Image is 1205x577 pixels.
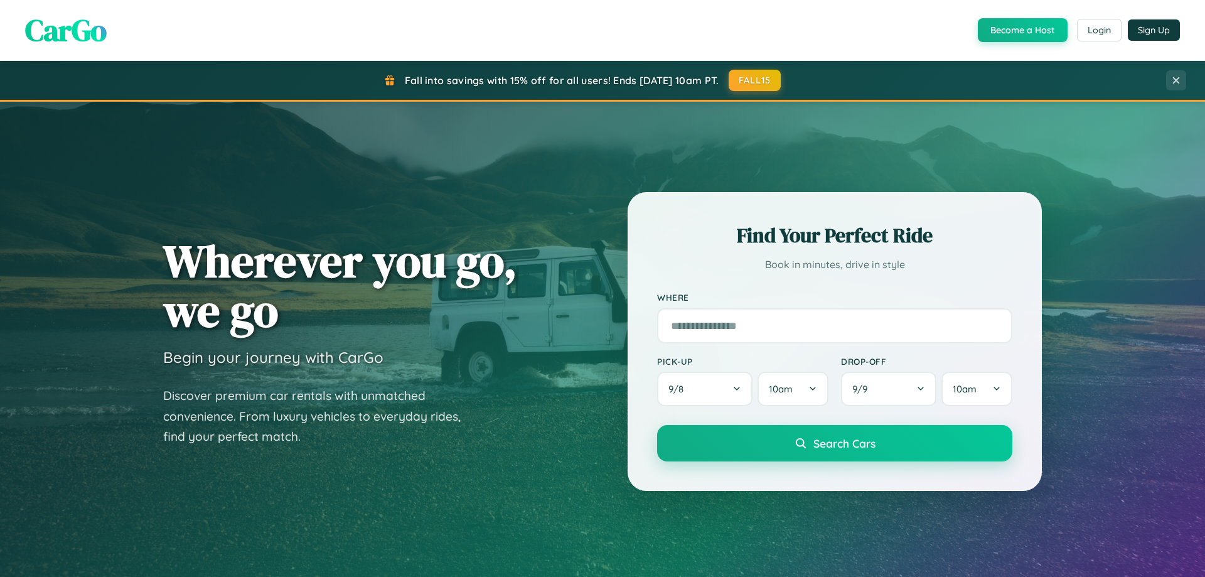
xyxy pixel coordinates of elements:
[163,348,383,367] h3: Begin your journey with CarGo
[163,236,517,335] h1: Wherever you go, we go
[729,70,781,91] button: FALL15
[657,372,752,406] button: 9/8
[978,18,1068,42] button: Become a Host
[953,383,977,395] span: 10am
[668,383,690,395] span: 9 / 8
[657,293,1012,303] label: Where
[657,222,1012,249] h2: Find Your Perfect Ride
[841,372,936,406] button: 9/9
[405,74,719,87] span: Fall into savings with 15% off for all users! Ends [DATE] 10am PT.
[852,383,874,395] span: 9 / 9
[769,383,793,395] span: 10am
[657,425,1012,461] button: Search Cars
[657,256,1012,274] p: Book in minutes, drive in style
[163,386,477,447] p: Discover premium car rentals with unmatched convenience. From luxury vehicles to everyday rides, ...
[1128,19,1180,41] button: Sign Up
[841,356,1012,367] label: Drop-off
[941,372,1012,406] button: 10am
[813,436,876,450] span: Search Cars
[758,372,828,406] button: 10am
[657,356,828,367] label: Pick-up
[1077,19,1122,41] button: Login
[25,9,107,51] span: CarGo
